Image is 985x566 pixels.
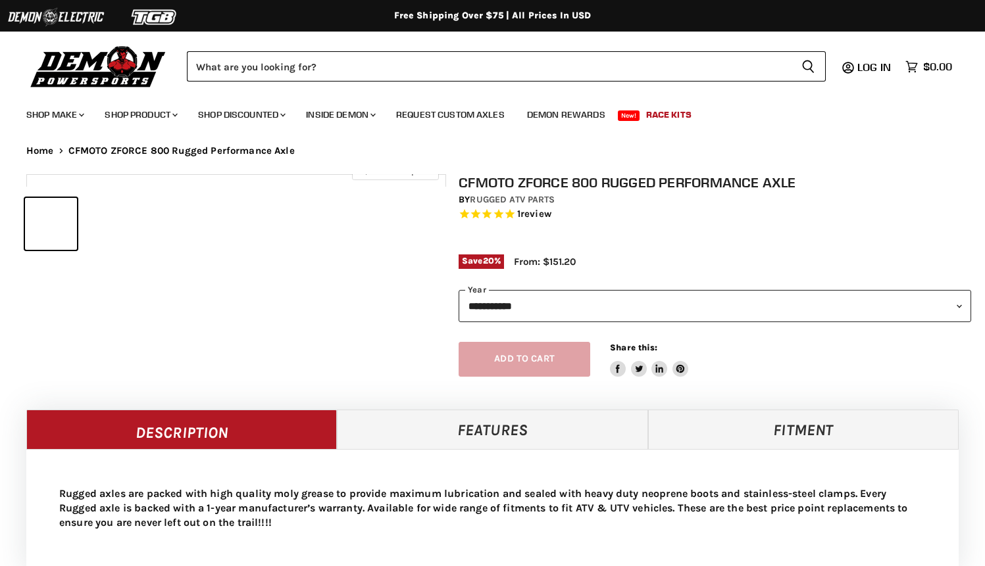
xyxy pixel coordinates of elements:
a: Demon Rewards [517,101,615,128]
span: Rated 5.0 out of 5 stars 1 reviews [459,208,971,222]
span: Click to expand [359,166,432,176]
button: IMAGE thumbnail [25,198,77,250]
span: CFMOTO ZFORCE 800 Rugged Performance Axle [68,145,295,156]
span: Share this: [610,342,657,352]
aside: Share this: [610,342,688,377]
a: Inside Demon [296,101,384,128]
select: year [459,290,971,322]
form: Product [187,51,826,82]
span: From: $151.20 [514,256,576,268]
span: 20 [483,256,494,266]
span: 1 reviews [517,208,551,220]
input: Search [187,51,791,82]
span: Save % [459,254,504,269]
a: Rugged ATV Parts [470,194,555,205]
div: by [459,193,971,207]
span: New! [618,110,640,121]
a: Home [26,145,54,156]
p: Rugged axles are packed with high quality moly grease to provide maximum lubrication and sealed w... [59,486,926,530]
a: Request Custom Axles [386,101,515,128]
a: Shop Make [16,101,92,128]
h1: CFMOTO ZFORCE 800 Rugged Performance Axle [459,174,971,191]
img: Demon Electric Logo 2 [7,5,105,30]
img: Demon Powersports [26,43,170,89]
a: $0.00 [899,57,959,76]
a: Race Kits [636,101,701,128]
a: Shop Product [95,101,186,128]
a: Log in [851,61,899,73]
a: Features [337,410,647,449]
span: $0.00 [923,60,952,73]
ul: Main menu [16,96,949,128]
button: Search [791,51,826,82]
a: Description [26,410,337,449]
img: TGB Logo 2 [105,5,204,30]
a: Shop Discounted [188,101,293,128]
span: Log in [857,60,891,74]
a: Fitment [648,410,959,449]
span: review [520,208,551,220]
